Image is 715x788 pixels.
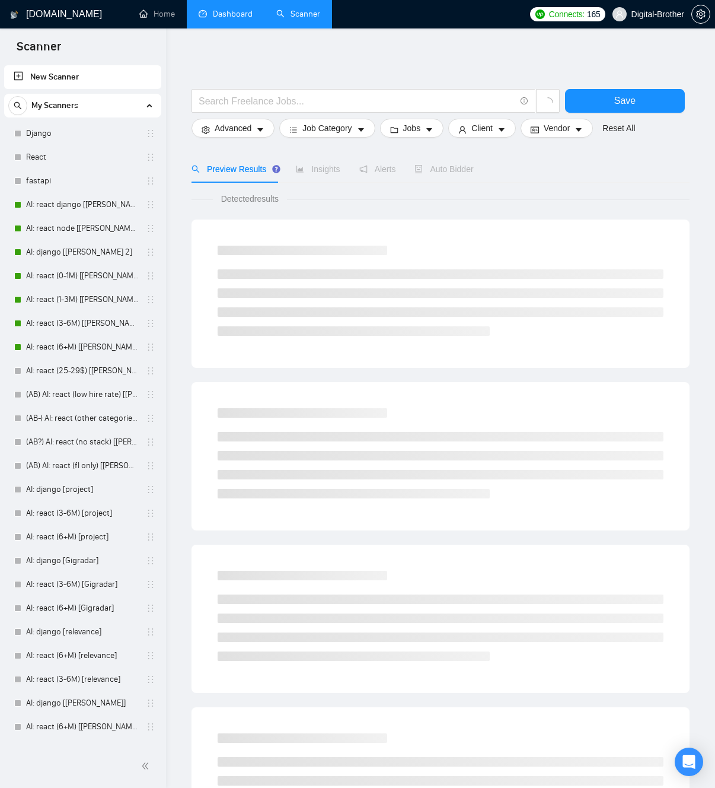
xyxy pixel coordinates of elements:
span: holder [146,675,155,684]
span: Client [471,122,493,135]
span: holder [146,461,155,471]
span: holder [146,437,155,447]
button: idcardVendorcaret-down [521,119,593,138]
div: Tooltip anchor [271,164,282,174]
span: holder [146,200,155,209]
a: (AB) AI: react (low hire rate) [[PERSON_NAME] 2] [26,383,139,406]
span: caret-down [497,125,506,134]
span: caret-down [256,125,264,134]
li: New Scanner [4,65,161,89]
a: (AB?) AI: react (no stack) [[PERSON_NAME] 2] [26,430,139,454]
span: caret-down [357,125,365,134]
a: AI: react (3-6M) [project] [26,501,139,525]
span: info-circle [521,97,528,105]
span: holder [146,722,155,732]
span: holder [146,390,155,399]
a: dashboardDashboard [199,9,253,19]
span: Connects: [549,8,585,21]
span: holder [146,366,155,376]
span: holder [146,247,155,257]
a: New Scanner [14,65,152,89]
span: folder [390,125,398,134]
button: folderJobscaret-down [380,119,444,138]
span: holder [146,224,155,233]
span: holder [146,319,155,328]
span: robot [414,165,423,173]
a: AI: django [[PERSON_NAME]] [26,691,139,715]
a: Django [26,122,139,145]
span: holder [146,485,155,494]
span: loading [542,97,553,108]
span: Scanner [7,38,71,63]
span: search [9,101,27,110]
a: AI: react (3-6M) [Gigradar] [26,573,139,596]
span: bars [289,125,298,134]
a: AI: django [[PERSON_NAME] 2] [26,240,139,264]
span: holder [146,556,155,565]
a: AI: react (3-6M) [relevance] [26,668,139,691]
span: holder [146,509,155,518]
span: Vendor [544,122,570,135]
div: Open Intercom Messenger [675,748,703,776]
input: Search Freelance Jobs... [199,94,515,109]
a: AI: django [Gigradar] [26,549,139,573]
a: AI: react node [[PERSON_NAME] 2] [26,217,139,240]
span: holder [146,580,155,589]
a: AI: react (0-1M) [[PERSON_NAME] 2] [26,264,139,288]
a: fastapi [26,169,139,193]
a: setting [691,9,710,19]
span: idcard [531,125,539,134]
button: setting [691,5,710,24]
span: holder [146,176,155,186]
a: AI: react (3-6M) [[PERSON_NAME]] excludes [26,739,139,762]
span: notification [359,165,368,173]
span: Detected results [213,192,287,205]
a: AI: react (6+M) [[PERSON_NAME] 2] [26,335,139,359]
span: Auto Bidder [414,164,473,174]
span: holder [146,603,155,613]
span: Insights [296,164,340,174]
span: holder [146,129,155,138]
span: double-left [141,760,153,772]
span: area-chart [296,165,304,173]
a: AI: react (1-3M) [[PERSON_NAME] 2] [26,288,139,312]
span: My Scanners [31,94,78,117]
span: holder [146,152,155,162]
a: (AB-) AI: react (other categories) [[PERSON_NAME] 2] [26,406,139,430]
span: holder [146,342,155,352]
a: React [26,145,139,169]
span: Save [614,93,636,108]
button: barsJob Categorycaret-down [279,119,375,138]
span: user [458,125,467,134]
a: AI: django [relevance] [26,620,139,644]
a: AI: react (25-29$) [[PERSON_NAME] 2] [26,359,139,383]
span: Advanced [215,122,251,135]
img: upwork-logo.png [535,9,545,19]
a: AI: react (6+M) [relevance] [26,644,139,668]
span: holder [146,651,155,660]
span: caret-down [574,125,583,134]
span: Job Category [302,122,352,135]
button: userClientcaret-down [448,119,516,138]
span: search [191,165,200,173]
span: 165 [587,8,600,21]
img: logo [10,5,18,24]
span: setting [692,9,710,19]
span: holder [146,698,155,708]
a: AI: react django [[PERSON_NAME] 2] [26,193,139,217]
a: AI: react (6+M) [project] [26,525,139,549]
button: settingAdvancedcaret-down [191,119,274,138]
button: search [8,96,27,115]
a: AI: react (3-6M) [[PERSON_NAME] 2] [26,312,139,335]
button: Save [565,89,685,113]
a: (AB) AI: react (fl only) [[PERSON_NAME] 2] [26,454,139,478]
span: holder [146,414,155,423]
span: caret-down [425,125,433,134]
span: user [615,10,624,18]
a: Reset All [602,122,635,135]
a: searchScanner [276,9,320,19]
span: holder [146,627,155,637]
span: setting [202,125,210,134]
span: holder [146,532,155,542]
span: holder [146,271,155,281]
